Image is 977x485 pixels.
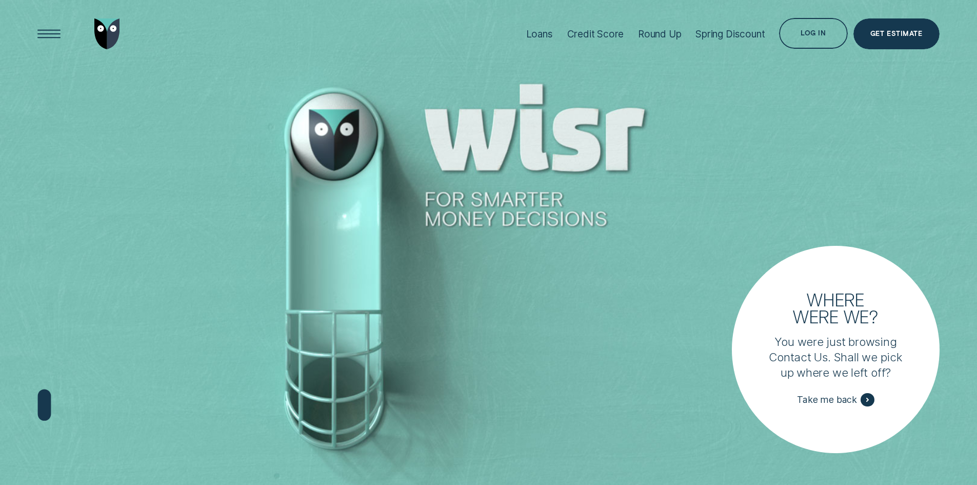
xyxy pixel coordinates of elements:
[94,18,120,49] img: Wisr
[797,394,857,405] span: Take me back
[732,246,939,453] a: Where were we?You were just browsing Contact Us. Shall we pick up where we left off?Take me back
[638,28,682,40] div: Round Up
[34,18,65,49] button: Open Menu
[567,28,624,40] div: Credit Score
[779,18,847,49] button: Log in
[695,28,765,40] div: Spring Discount
[853,18,940,49] a: Get Estimate
[786,291,886,325] h3: Where were we?
[767,334,904,380] p: You were just browsing Contact Us. Shall we pick up where we left off?
[526,28,553,40] div: Loans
